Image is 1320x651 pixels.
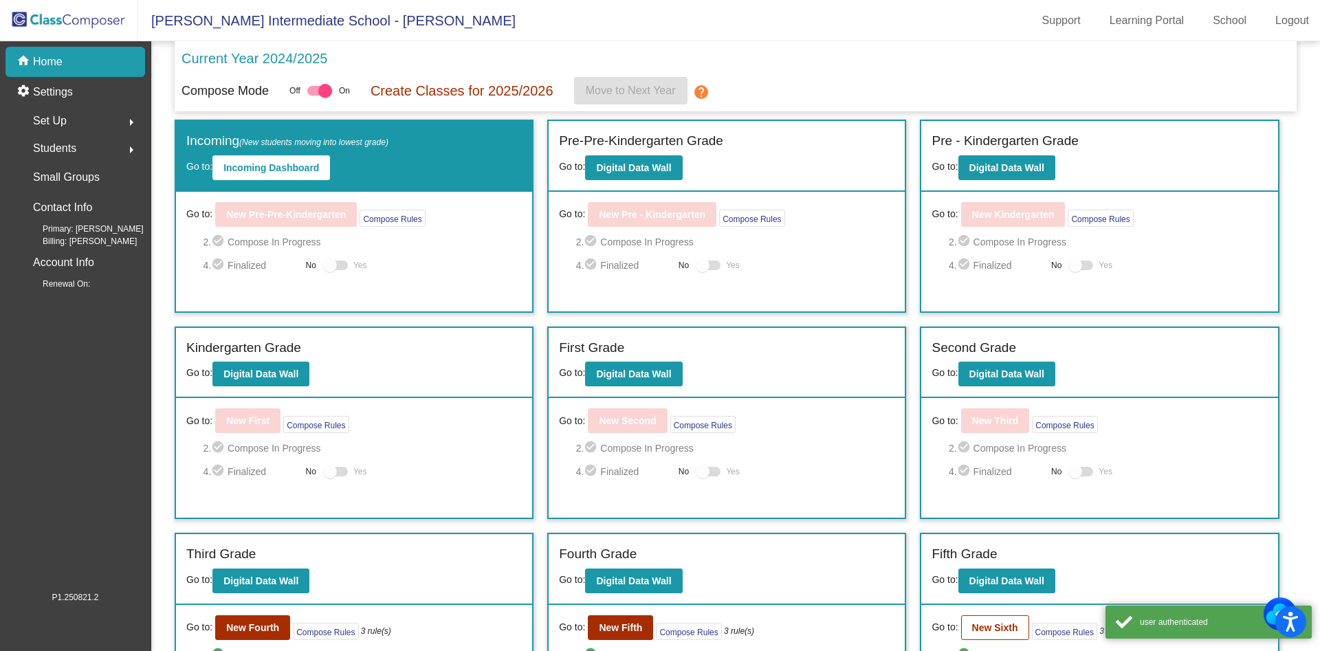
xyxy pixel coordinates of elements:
[969,162,1044,173] b: Digital Data Wall
[339,85,350,97] span: On
[969,368,1044,379] b: Digital Data Wall
[574,77,687,104] button: Move to Next Year
[726,257,740,274] span: Yes
[972,622,1018,633] b: New Sixth
[726,463,740,480] span: Yes
[306,259,316,272] span: No
[21,278,90,290] span: Renewal On:
[559,414,585,428] span: Go to:
[719,210,784,227] button: Compose Rules
[1140,616,1301,628] div: user authenticated
[961,615,1029,640] button: New Sixth
[181,48,327,69] p: Current Year 2024/2025
[599,622,642,633] b: New Fifth
[203,234,522,250] span: 2. Compose In Progress
[949,440,1268,456] span: 2. Compose In Progress
[932,207,958,221] span: Go to:
[353,463,367,480] span: Yes
[361,625,391,637] i: 3 rule(s)
[215,615,290,640] button: New Fourth
[226,415,269,426] b: New First
[961,202,1066,227] button: New Kindergarten
[203,440,522,456] span: 2. Compose In Progress
[289,85,300,97] span: Off
[223,575,298,586] b: Digital Data Wall
[212,569,309,593] button: Digital Data Wall
[211,234,228,250] mat-icon: check_circle
[576,257,672,274] span: 4. Finalized
[693,84,709,100] mat-icon: help
[932,574,958,585] span: Go to:
[585,362,682,386] button: Digital Data Wall
[559,131,723,151] label: Pre-Pre-Kindergarten Grade
[371,80,553,101] p: Create Classes for 2025/2026
[1202,10,1257,32] a: School
[972,209,1055,220] b: New Kindergarten
[203,463,298,480] span: 4. Finalized
[33,54,63,70] p: Home
[957,234,973,250] mat-icon: check_circle
[186,544,256,564] label: Third Grade
[969,575,1044,586] b: Digital Data Wall
[576,234,895,250] span: 2. Compose In Progress
[212,362,309,386] button: Digital Data Wall
[559,338,624,358] label: First Grade
[1051,465,1061,478] span: No
[596,162,671,173] b: Digital Data Wall
[559,574,585,585] span: Go to:
[576,463,672,480] span: 4. Finalized
[932,620,958,635] span: Go to:
[239,137,388,147] span: (New students moving into lowest grade)
[226,622,279,633] b: New Fourth
[584,257,600,274] mat-icon: check_circle
[33,253,94,272] p: Account Info
[588,615,653,640] button: New Fifth
[123,142,140,158] mat-icon: arrow_right
[1264,10,1320,32] a: Logout
[599,209,705,220] b: New Pre - Kindergarten
[186,620,212,635] span: Go to:
[186,131,388,151] label: Incoming
[186,338,301,358] label: Kindergarten Grade
[212,155,330,180] button: Incoming Dashboard
[559,207,585,221] span: Go to:
[670,416,736,433] button: Compose Rules
[958,155,1055,180] button: Digital Data Wall
[223,162,319,173] b: Incoming Dashboard
[576,440,895,456] span: 2. Compose In Progress
[559,620,585,635] span: Go to:
[584,463,600,480] mat-icon: check_circle
[1099,10,1196,32] a: Learning Portal
[559,367,585,378] span: Go to:
[932,131,1078,151] label: Pre - Kindergarten Grade
[203,257,298,274] span: 4. Finalized
[211,257,228,274] mat-icon: check_circle
[1031,10,1092,32] a: Support
[957,463,973,480] mat-icon: check_circle
[1032,623,1097,640] button: Compose Rules
[1051,259,1061,272] span: No
[33,168,100,187] p: Small Groups
[186,574,212,585] span: Go to:
[186,414,212,428] span: Go to:
[33,198,92,217] p: Contact Info
[958,362,1055,386] button: Digital Data Wall
[932,367,958,378] span: Go to:
[679,465,689,478] span: No
[123,114,140,131] mat-icon: arrow_right
[559,161,585,172] span: Go to:
[215,408,280,433] button: New First
[584,440,600,456] mat-icon: check_circle
[181,82,269,100] p: Compose Mode
[283,416,349,433] button: Compose Rules
[21,235,137,247] span: Billing: [PERSON_NAME]
[293,623,358,640] button: Compose Rules
[961,408,1030,433] button: New Third
[957,257,973,274] mat-icon: check_circle
[1099,257,1112,274] span: Yes
[932,338,1016,358] label: Second Grade
[186,207,212,221] span: Go to:
[559,544,637,564] label: Fourth Grade
[596,368,671,379] b: Digital Data Wall
[1099,625,1130,637] i: 3 rule(s)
